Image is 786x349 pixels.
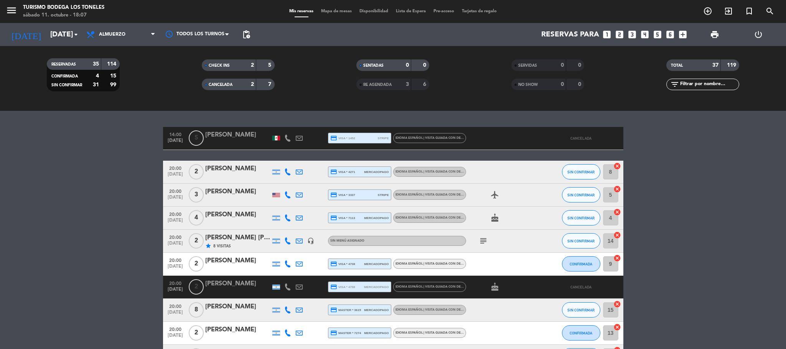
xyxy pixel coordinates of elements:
[205,187,270,197] div: [PERSON_NAME]
[490,190,499,199] i: airplanemode_active
[205,233,270,243] div: [PERSON_NAME] [PERSON_NAME] / Bus Vitivinícola
[107,61,118,67] strong: 114
[51,63,76,66] span: RESERVADAS
[561,82,564,87] strong: 0
[364,216,389,221] span: mercadopago
[665,30,675,40] i: looks_6
[166,172,185,181] span: [DATE]
[189,164,204,179] span: 2
[330,329,337,336] i: credit_card
[392,9,430,13] span: Lista de Espera
[570,331,592,335] span: CONFIRMADA
[166,163,185,172] span: 20:00
[23,12,104,19] div: sábado 11. octubre - 18:07
[561,63,564,68] strong: 0
[570,262,592,266] span: CONFIRMADA
[209,83,232,87] span: CANCELADA
[627,30,637,40] i: looks_3
[251,63,254,68] strong: 2
[710,30,719,39] span: print
[395,170,549,173] span: Idioma Español | Visita guiada con degustacion itinerante - Degustación Fuego Blanco
[458,9,501,13] span: Tarjetas de regalo
[205,243,211,249] i: star
[166,130,185,138] span: 14:00
[330,214,355,221] span: visa * 7113
[745,7,754,16] i: turned_in_not
[567,216,595,220] span: SIN CONFIRMAR
[330,191,337,198] i: credit_card
[613,208,621,216] i: cancel
[6,5,17,16] i: menu
[395,193,610,196] span: Idioma Español | Visita guiada con degustacion itinerante - Degustación Fuego Blanco
[562,164,600,179] button: SIN CONFIRMAR
[562,279,600,295] button: CANCELADA
[562,256,600,272] button: CONFIRMADA
[268,63,273,68] strong: 5
[189,302,204,318] span: 8
[330,260,337,267] i: credit_card
[765,7,774,16] i: search
[567,308,595,312] span: SIN CONFIRMAR
[423,82,428,87] strong: 6
[330,135,337,142] i: credit_card
[166,301,185,310] span: 20:00
[653,30,662,40] i: looks_5
[330,168,355,175] span: visa * 4271
[285,9,317,13] span: Mis reservas
[166,186,185,195] span: 20:00
[166,218,185,227] span: [DATE]
[363,64,384,67] span: SENTADAS
[93,82,99,87] strong: 31
[615,30,625,40] i: looks_two
[166,333,185,342] span: [DATE]
[613,323,621,331] i: cancel
[364,262,389,267] span: mercadopago
[406,63,409,68] strong: 0
[6,26,46,43] i: [DATE]
[205,130,270,140] div: [PERSON_NAME]
[330,306,361,313] span: master * 3615
[166,232,185,241] span: 20:00
[567,193,595,197] span: SIN CONFIRMAR
[430,9,458,13] span: Pre-acceso
[330,168,337,175] i: credit_card
[205,256,270,266] div: [PERSON_NAME]
[364,170,389,174] span: mercadopago
[51,74,78,78] span: CONFIRMADA
[562,325,600,341] button: CONFIRMADA
[330,191,355,198] span: visa * 3337
[364,331,389,336] span: mercadopago
[737,23,780,46] div: LOG OUT
[189,130,204,146] span: 5
[613,231,621,239] i: cancel
[406,82,409,87] strong: 3
[562,210,600,226] button: SIN CONFIRMAR
[602,30,612,40] i: looks_one
[189,325,204,341] span: 2
[490,282,499,291] i: cake
[562,302,600,318] button: SIN CONFIRMAR
[679,80,739,89] input: Filtrar por nombre...
[110,82,118,87] strong: 99
[613,185,621,193] i: cancel
[562,233,600,249] button: SIN CONFIRMAR
[570,285,592,289] span: CANCELADA
[93,61,99,67] strong: 35
[189,279,204,295] span: 2
[99,32,125,37] span: Almuerzo
[678,30,688,40] i: add_box
[317,9,356,13] span: Mapa de mesas
[378,136,389,141] span: stripe
[703,7,712,16] i: add_circle_outline
[166,264,185,273] span: [DATE]
[395,331,549,334] span: Idioma Español | Visita guiada con degustacion itinerante - Degustación Fuego Blanco
[166,209,185,218] span: 20:00
[189,256,204,272] span: 2
[567,239,595,243] span: SIN CONFIRMAR
[189,233,204,249] span: 2
[378,193,389,198] span: stripe
[213,243,231,249] span: 8 Visitas
[330,329,361,336] span: master * 7274
[166,241,185,250] span: [DATE]
[670,80,679,89] i: filter_list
